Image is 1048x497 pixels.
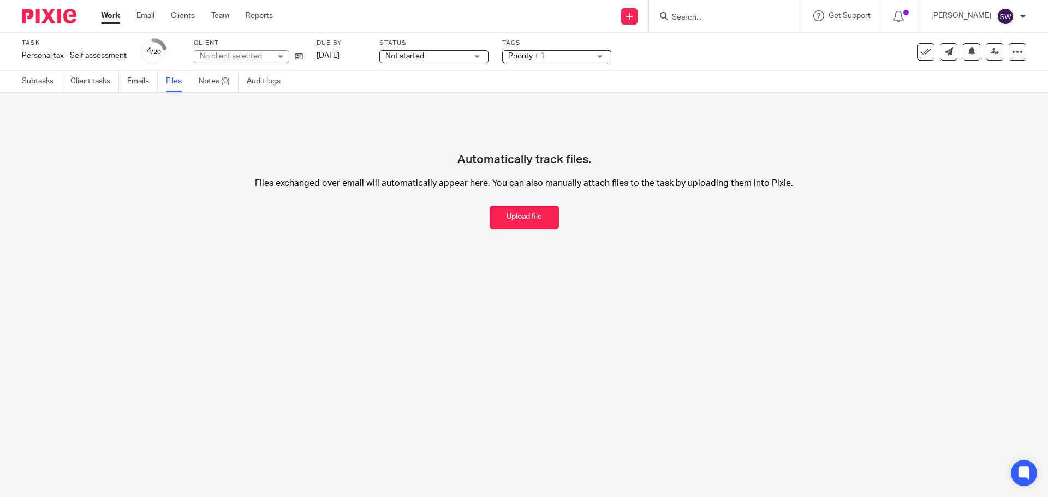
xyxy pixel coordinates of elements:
[385,52,424,60] span: Not started
[22,9,76,23] img: Pixie
[317,39,366,47] label: Due by
[671,13,769,23] input: Search
[502,39,611,47] label: Tags
[247,71,289,92] a: Audit logs
[457,115,591,167] h4: Automatically track files.
[829,12,871,20] span: Get Support
[379,39,489,47] label: Status
[931,10,991,21] p: [PERSON_NAME]
[508,52,545,60] span: Priority + 1
[22,50,127,61] div: Personal tax - Self assessment
[136,10,154,21] a: Email
[194,39,303,47] label: Client
[151,49,161,55] small: /20
[22,71,62,92] a: Subtasks
[70,71,119,92] a: Client tasks
[22,39,127,47] label: Task
[211,10,229,21] a: Team
[199,71,239,92] a: Notes (0)
[166,71,190,92] a: Files
[171,10,195,21] a: Clients
[101,10,120,21] a: Work
[490,206,559,229] button: Upload file
[997,8,1014,25] img: svg%3E
[200,51,271,62] div: No client selected
[246,10,273,21] a: Reports
[146,45,161,58] div: 4
[127,71,158,92] a: Emails
[317,52,340,59] span: [DATE]
[189,178,859,189] p: Files exchanged over email will automatically appear here. You can also manually attach files to ...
